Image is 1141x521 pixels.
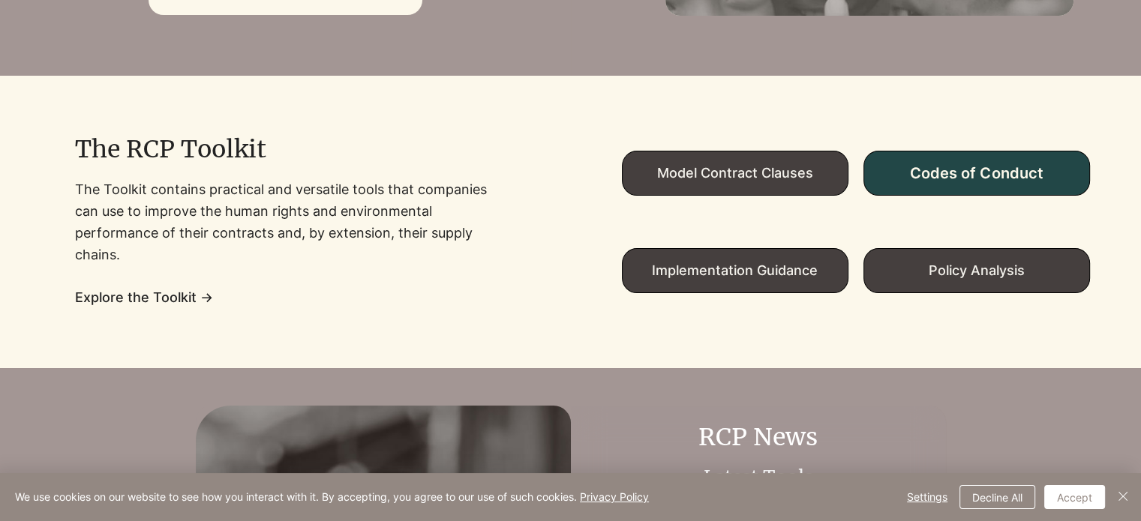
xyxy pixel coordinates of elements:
span: We use cookies on our website to see how you interact with it. By accepting, you agree to our use... [15,490,649,504]
button: Decline All [959,485,1035,509]
a: Model Contract Clauses [622,151,848,196]
a: Policy Analysis [863,248,1090,293]
p: The Toolkit contains practical and versatile tools that companies can use to improve the human ri... [75,179,495,265]
a: Codes of Conduct [863,151,1090,196]
h2: RCP News [606,421,910,454]
button: Close [1114,485,1132,509]
span: Model Contract Clauses [657,165,813,181]
h2: The RCP Toolkit [75,134,392,164]
a: Implementation Guidance [622,248,848,293]
button: Accept [1044,485,1105,509]
a: Privacy Policy [580,490,649,503]
a: Explore the Toolkit → [75,289,213,305]
span: Policy Analysis [929,262,1025,278]
img: Close [1114,487,1132,505]
span: Codes of Conduct [910,164,1043,182]
span: Settings [907,486,947,508]
span: Implementation Guidance [652,262,818,278]
h3: Latest Tools [606,465,910,490]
